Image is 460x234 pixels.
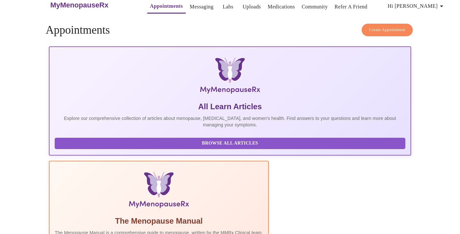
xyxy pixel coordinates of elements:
p: Explore our comprehensive collection of articles about menopause, [MEDICAL_DATA], and women's hea... [55,115,405,128]
h3: MyMenopauseRx [50,1,108,9]
img: MyMenopauseRx Logo [109,57,351,96]
button: Uploads [240,0,264,13]
h5: The Menopause Manual [55,216,263,226]
a: Community [302,2,328,11]
a: Browse All Articles [55,140,407,146]
button: Create Appointment [362,24,413,36]
h5: All Learn Articles [55,101,405,112]
a: Medications [268,2,295,11]
img: Menopause Manual [88,172,230,211]
span: Hi [PERSON_NAME] [388,2,445,11]
a: Refer a Friend [334,2,367,11]
button: Browse All Articles [55,138,405,149]
button: Medications [265,0,298,13]
button: Labs [218,0,238,13]
a: Uploads [243,2,261,11]
button: Community [299,0,331,13]
button: Messaging [187,0,216,13]
h4: Appointments [46,24,414,37]
a: Appointments [150,2,183,11]
button: Refer a Friend [332,0,370,13]
span: Create Appointment [369,26,405,34]
a: Labs [223,2,234,11]
a: Messaging [190,2,214,11]
span: Browse All Articles [61,139,399,147]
